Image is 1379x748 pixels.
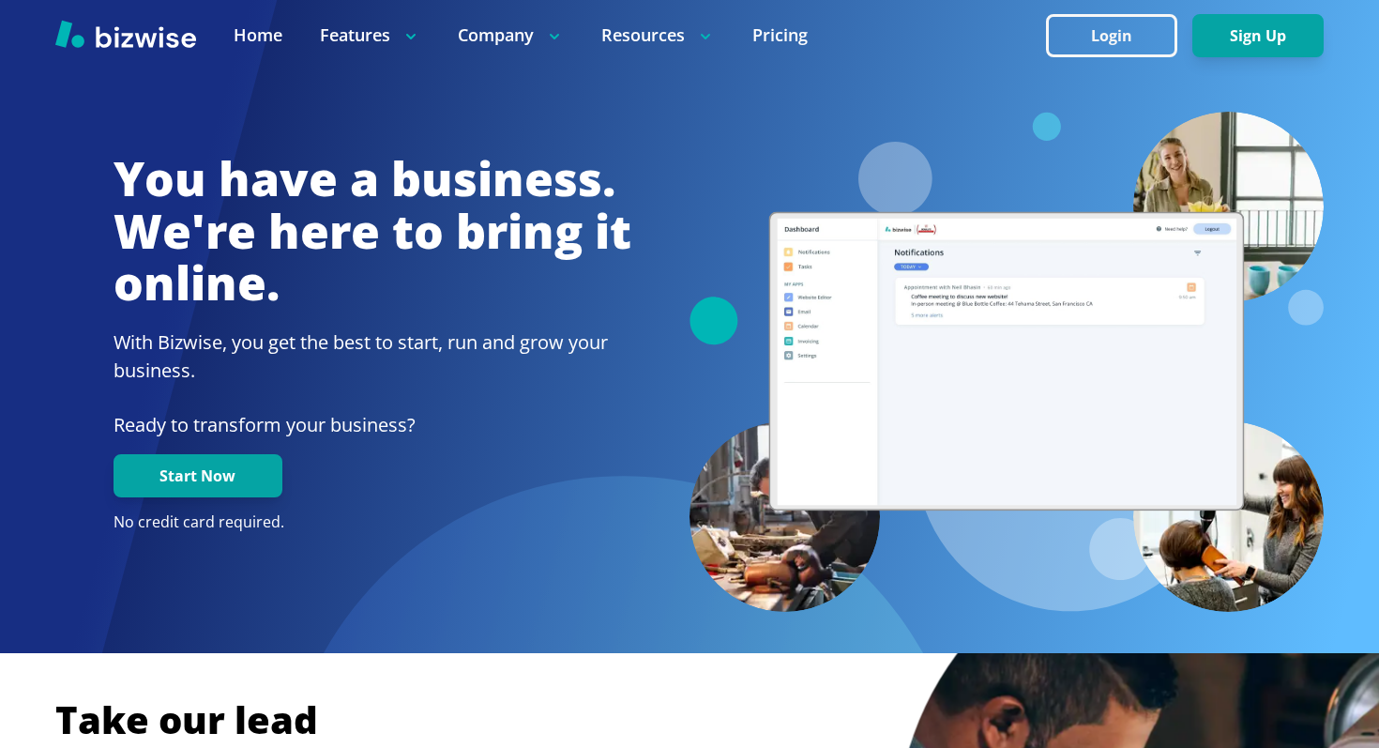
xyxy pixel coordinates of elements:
a: Sign Up [1192,27,1324,45]
p: Features [320,23,420,47]
p: Resources [601,23,715,47]
h1: You have a business. We're here to bring it online. [114,153,631,310]
a: Login [1046,27,1192,45]
a: Pricing [752,23,808,47]
a: Home [234,23,282,47]
img: Bizwise Logo [55,20,196,48]
button: Start Now [114,454,282,497]
h2: Take our lead [55,695,1324,745]
a: Start Now [114,467,282,485]
button: Login [1046,14,1177,57]
p: Ready to transform your business? [114,411,631,439]
button: Sign Up [1192,14,1324,57]
p: Company [458,23,564,47]
h2: With Bizwise, you get the best to start, run and grow your business. [114,328,631,385]
p: No credit card required. [114,512,631,533]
